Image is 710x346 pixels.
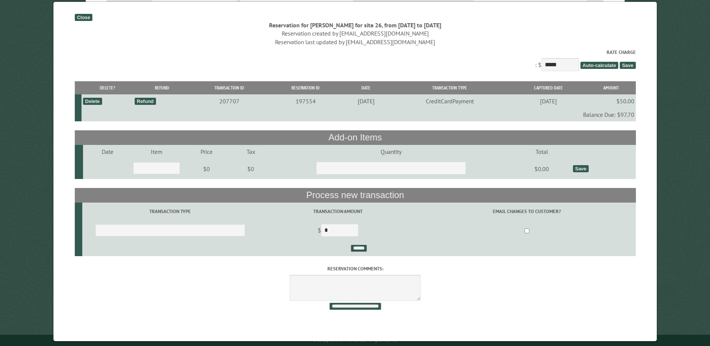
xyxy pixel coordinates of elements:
td: 207707 [190,94,268,108]
th: Transaction ID [190,81,268,94]
td: [DATE] [343,94,389,108]
th: Delete? [82,81,133,94]
th: Date [343,81,389,94]
div: Delete [83,98,102,105]
div: Close [74,14,92,21]
span: Auto-calculate [580,62,618,69]
label: Email changes to customer? [419,208,634,215]
small: © Campground Commander LLC. All rights reserved. [313,338,397,343]
td: Price [181,145,232,158]
div: Reservation last updated by [EMAIL_ADDRESS][DOMAIN_NAME] [74,38,636,46]
td: $ [258,221,418,242]
div: Save [573,165,588,172]
div: Reservation for [PERSON_NAME] for site 26, from [DATE] to [DATE] [74,21,636,29]
th: Refund [133,81,190,94]
div: Refund [134,98,156,105]
div: Reservation created by [EMAIL_ADDRESS][DOMAIN_NAME] [74,29,636,37]
span: Save [619,62,635,69]
td: $0 [231,158,270,179]
td: [DATE] [510,94,586,108]
label: Rate Charge [74,49,636,56]
th: Transaction Type [389,81,510,94]
th: Add-on Items [74,130,636,145]
td: CreditCardPayment [389,94,510,108]
th: Captured Date [510,81,586,94]
td: Item [132,145,181,158]
td: Total [512,145,572,158]
td: Tax [231,145,270,158]
label: Reservation comments: [74,265,636,272]
th: Process new transaction [74,188,636,202]
th: Reservation ID [268,81,343,94]
label: Transaction Amount [259,208,417,215]
td: $0 [181,158,232,179]
td: Date [83,145,132,158]
label: Transaction Type [83,208,257,215]
th: Amount [586,81,636,94]
td: $0.00 [512,158,572,179]
div: : $ [74,49,636,73]
td: Quantity [270,145,512,158]
td: $50.00 [586,94,636,108]
td: Balance Due: $97.70 [82,108,636,121]
td: 197554 [268,94,343,108]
